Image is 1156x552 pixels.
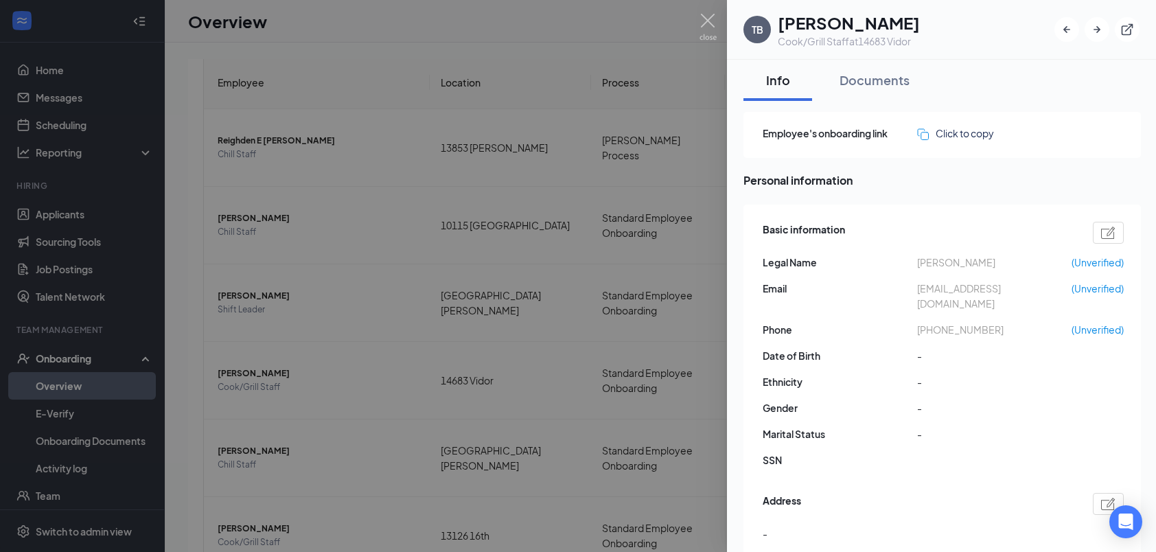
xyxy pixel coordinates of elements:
[763,526,767,541] span: -
[1090,23,1104,36] svg: ArrowRight
[917,322,1072,337] span: [PHONE_NUMBER]
[763,426,917,441] span: Marital Status
[763,493,801,515] span: Address
[763,322,917,337] span: Phone
[757,71,798,89] div: Info
[778,34,920,48] div: Cook/Grill Staff at 14683 Vidor
[1072,322,1124,337] span: (Unverified)
[1060,23,1074,36] svg: ArrowLeftNew
[917,128,929,140] img: click-to-copy.71757273a98fde459dfc.svg
[1120,23,1134,36] svg: ExternalLink
[1072,255,1124,270] span: (Unverified)
[917,348,1072,363] span: -
[917,400,1072,415] span: -
[1085,17,1109,42] button: ArrowRight
[1072,281,1124,296] span: (Unverified)
[763,255,917,270] span: Legal Name
[917,374,1072,389] span: -
[917,281,1072,311] span: [EMAIL_ADDRESS][DOMAIN_NAME]
[763,222,845,244] span: Basic information
[917,255,1072,270] span: [PERSON_NAME]
[840,71,910,89] div: Documents
[763,281,917,296] span: Email
[917,126,994,141] button: Click to copy
[778,11,920,34] h1: [PERSON_NAME]
[1109,505,1142,538] div: Open Intercom Messenger
[763,400,917,415] span: Gender
[743,172,1141,189] span: Personal information
[763,126,917,141] span: Employee's onboarding link
[917,426,1072,441] span: -
[763,374,917,389] span: Ethnicity
[752,23,763,36] div: TB
[763,452,917,468] span: SSN
[1054,17,1079,42] button: ArrowLeftNew
[763,348,917,363] span: Date of Birth
[1115,17,1140,42] button: ExternalLink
